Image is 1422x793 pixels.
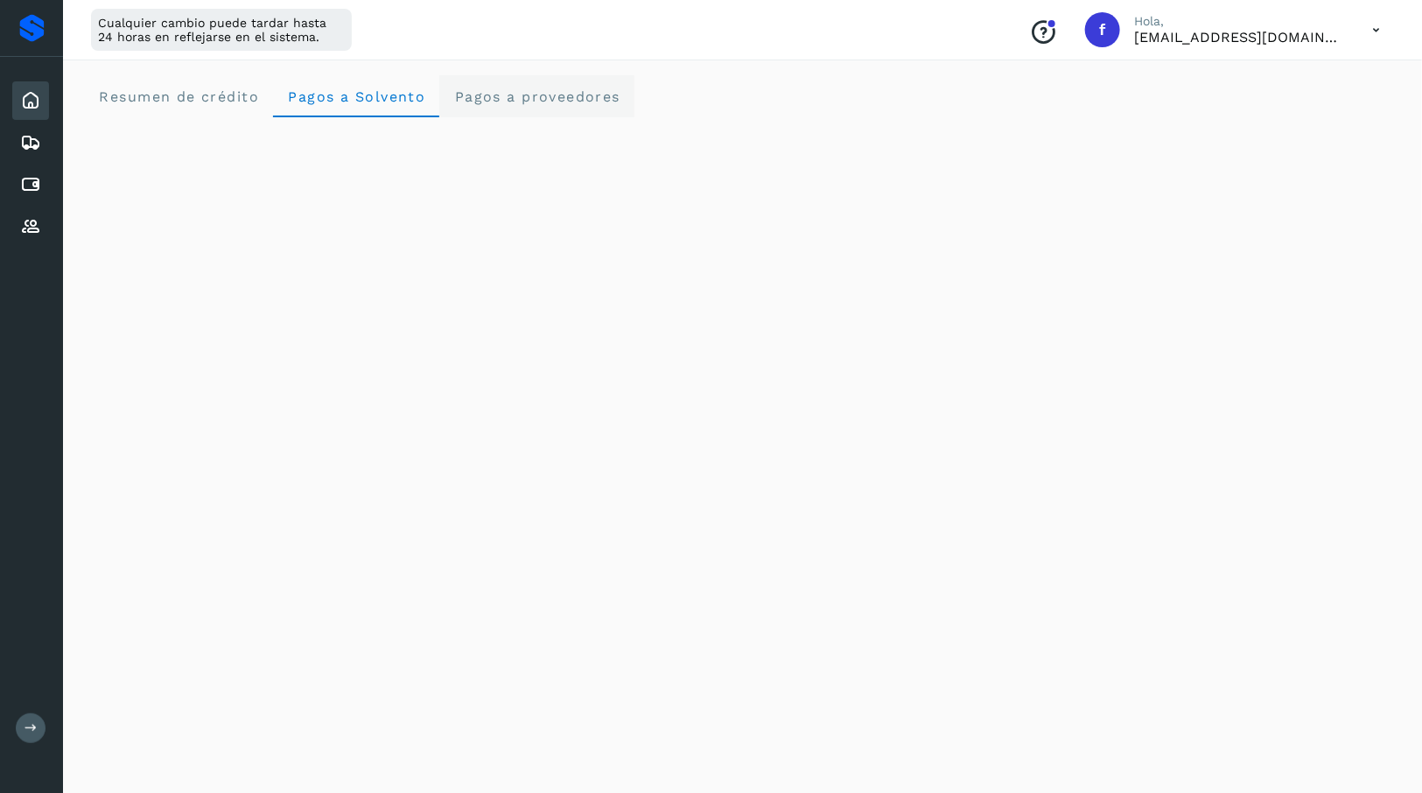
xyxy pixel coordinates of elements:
div: Proveedores [12,207,49,246]
div: Inicio [12,81,49,120]
span: Resumen de crédito [98,88,259,105]
p: facturacion@sintesislogistica.mx [1134,29,1344,46]
span: Pagos a proveedores [453,88,620,105]
div: Cualquier cambio puede tardar hasta 24 horas en reflejarse en el sistema. [91,9,352,51]
p: Hola, [1134,14,1344,29]
div: Cuentas por pagar [12,165,49,204]
span: Pagos a Solvento [287,88,425,105]
div: Embarques [12,123,49,162]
